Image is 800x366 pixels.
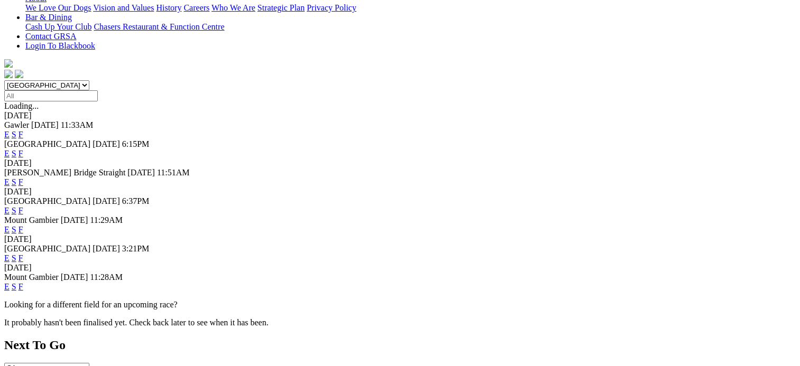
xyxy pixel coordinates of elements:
a: Privacy Policy [307,3,356,12]
a: S [12,130,16,139]
span: [GEOGRAPHIC_DATA] [4,139,90,148]
div: About [25,3,796,13]
span: [PERSON_NAME] Bridge Straight [4,168,125,177]
a: F [19,177,23,186]
span: Gawler [4,120,29,129]
a: E [4,149,10,158]
span: 11:28AM [90,273,123,281]
span: 3:21PM [122,244,150,253]
a: S [12,149,16,158]
a: History [156,3,181,12]
a: E [4,130,10,139]
div: [DATE] [4,263,796,273]
span: [DATE] [93,244,120,253]
a: Chasers Restaurant & Function Centre [94,22,224,31]
div: [DATE] [4,234,796,244]
h2: Next To Go [4,338,796,352]
p: Looking for a different field for an upcoming race? [4,300,796,309]
a: We Love Our Dogs [25,3,91,12]
span: Mount Gambier [4,215,59,224]
a: F [19,206,23,215]
img: logo-grsa-white.png [4,59,13,68]
div: [DATE] [4,111,796,120]
div: [DATE] [4,187,796,196]
span: Mount Gambier [4,273,59,281]
span: [DATE] [61,215,88,224]
a: S [12,282,16,291]
a: F [19,225,23,234]
a: Who We Are [212,3,255,12]
div: [DATE] [4,158,796,168]
a: F [19,130,23,139]
div: Bar & Dining [25,22,796,32]
a: S [12,254,16,262]
a: E [4,177,10,186]
img: twitter.svg [15,70,23,78]
a: Contact GRSA [25,32,76,41]
a: S [12,177,16,186]
span: [DATE] [61,273,88,281]
span: [GEOGRAPHIC_DATA] [4,196,90,205]
a: E [4,254,10,262]
a: F [19,254,23,262]
a: Login To Blackbook [25,41,95,50]
img: facebook.svg [4,70,13,78]
a: Cash Up Your Club [25,22,91,31]
a: Bar & Dining [25,13,72,22]
input: Select date [4,90,98,101]
a: E [4,282,10,291]
partial: It probably hasn't been finalised yet. Check back later to see when it has been. [4,318,269,327]
span: 11:51AM [157,168,190,177]
span: [DATE] [93,139,120,148]
span: 6:37PM [122,196,150,205]
a: Vision and Values [93,3,154,12]
span: Loading... [4,101,39,110]
a: E [4,225,10,234]
span: 11:29AM [90,215,123,224]
a: F [19,149,23,158]
span: 11:33AM [61,120,94,129]
a: S [12,206,16,215]
span: [GEOGRAPHIC_DATA] [4,244,90,253]
span: [DATE] [93,196,120,205]
a: Strategic Plan [258,3,305,12]
a: Careers [183,3,209,12]
a: S [12,225,16,234]
span: [DATE] [31,120,59,129]
a: E [4,206,10,215]
span: 6:15PM [122,139,150,148]
span: [DATE] [127,168,155,177]
a: F [19,282,23,291]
